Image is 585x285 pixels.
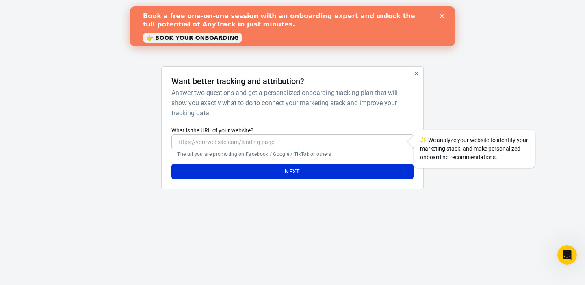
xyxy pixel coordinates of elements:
h6: Answer two questions and get a personalized onboarding tracking plan that will show you exactly w... [171,88,410,118]
div: We analyze your website to identify your marketing stack, and make personalized onboarding recomm... [414,130,535,168]
div: Close [310,7,318,12]
input: https://yourwebsite.com/landing-page [171,134,413,149]
iframe: Intercom live chat banner [130,6,455,46]
button: Next [171,164,413,179]
div: AnyTrack [89,13,496,27]
iframe: Intercom live chat [557,245,577,265]
span: sparkles [420,137,427,143]
h4: Want better tracking and attribution? [171,76,304,86]
p: The url you are promoting on Facebook / Google / TikTok or others [177,151,407,158]
label: What is the URL of your website? [171,126,413,134]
